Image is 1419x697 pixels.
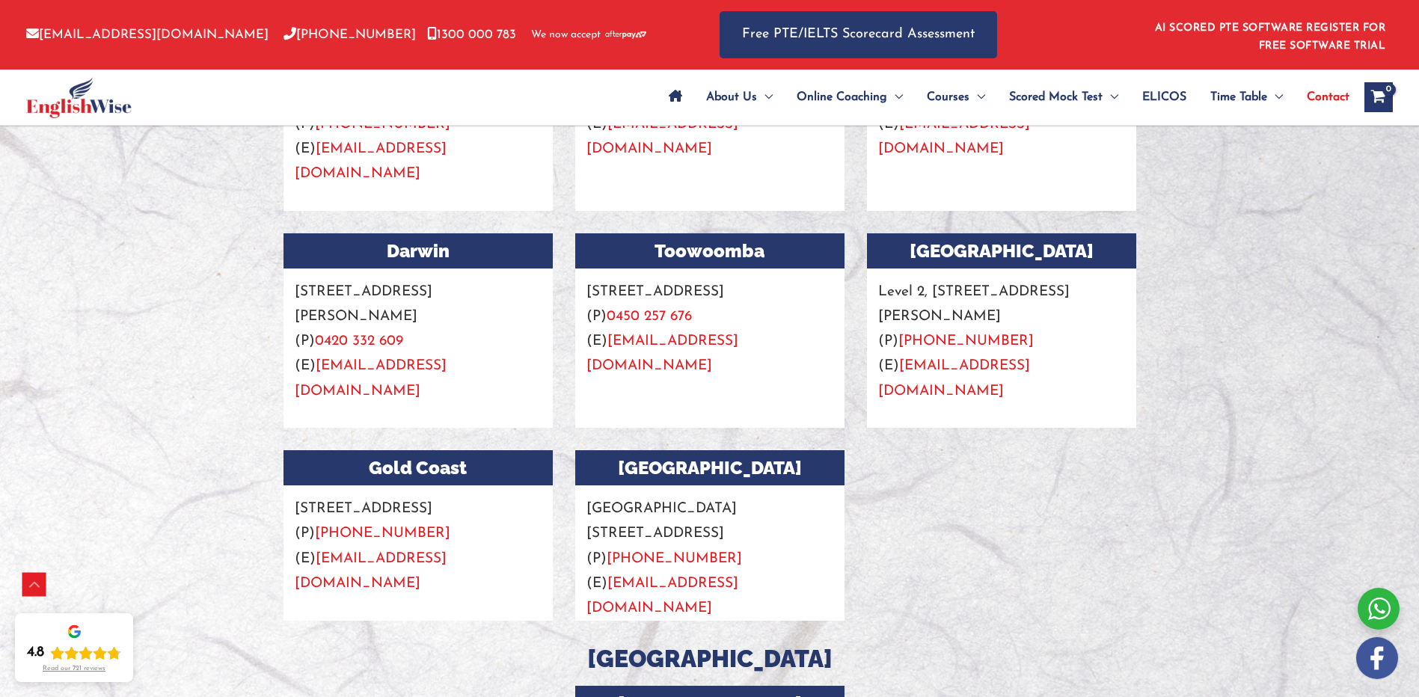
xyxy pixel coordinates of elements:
img: Afterpay-Logo [605,31,646,39]
a: [PHONE_NUMBER] [607,552,742,566]
aside: Header Widget 1 [1146,10,1393,59]
span: About Us [706,71,757,123]
span: ELICOS [1142,71,1186,123]
a: 1300 000 783 [427,28,516,41]
a: About UsMenu Toggle [694,71,785,123]
span: Menu Toggle [1103,71,1118,123]
a: CoursesMenu Toggle [915,71,997,123]
h3: [GEOGRAPHIC_DATA] [272,643,1147,675]
p: Level 2, [STREET_ADDRESS][PERSON_NAME] (P) (E) [867,268,1136,404]
img: white-facebook.png [1356,637,1398,679]
span: Online Coaching [797,71,887,123]
span: Scored Mock Test [1009,71,1103,123]
a: Contact [1295,71,1349,123]
a: [PHONE_NUMBER] [898,334,1034,348]
a: [PHONE_NUMBER] [315,117,450,132]
a: [EMAIL_ADDRESS][DOMAIN_NAME] [586,334,738,373]
span: Contact [1307,71,1349,123]
a: [EMAIL_ADDRESS][DOMAIN_NAME] [878,359,1030,398]
div: Read our 721 reviews [43,665,105,673]
span: Time Table [1210,71,1267,123]
h3: [GEOGRAPHIC_DATA] [575,450,845,485]
div: 4.8 [27,644,44,662]
p: [GEOGRAPHIC_DATA][STREET_ADDRESS] (P) (E) [575,485,845,621]
a: Online CoachingMenu Toggle [785,71,915,123]
span: Menu Toggle [757,71,773,123]
h3: [GEOGRAPHIC_DATA] [867,233,1136,268]
nav: Site Navigation: Main Menu [657,71,1349,123]
p: [STREET_ADDRESS] (P) (E) [284,485,553,596]
img: cropped-ew-logo [26,77,132,118]
a: ELICOS [1130,71,1198,123]
h3: Toowoomba [575,233,845,268]
span: We now accept [531,28,601,43]
a: Time TableMenu Toggle [1198,71,1295,123]
p: [STREET_ADDRESS] (P) (E) [575,268,845,379]
a: [EMAIL_ADDRESS][DOMAIN_NAME] [26,28,269,41]
span: Menu Toggle [887,71,903,123]
a: [PHONE_NUMBER] [315,526,450,541]
a: [PHONE_NUMBER] [284,28,416,41]
a: [EMAIL_ADDRESS][DOMAIN_NAME] [295,142,447,181]
a: Scored Mock TestMenu Toggle [997,71,1130,123]
span: Courses [927,71,969,123]
h3: Darwin [284,233,553,268]
a: [EMAIL_ADDRESS][DOMAIN_NAME] [295,359,447,398]
a: AI SCORED PTE SOFTWARE REGISTER FOR FREE SOFTWARE TRIAL [1155,22,1386,52]
a: 0420 332 609 [315,334,403,348]
a: [EMAIL_ADDRESS][DOMAIN_NAME] [295,552,447,591]
a: Free PTE/IELTS Scorecard Assessment [720,11,997,58]
a: 0450 257 676 [607,310,692,324]
a: [EMAIL_ADDRESS][DOMAIN_NAME] [586,577,738,615]
h3: Gold Coast [284,450,553,485]
span: Menu Toggle [969,71,985,123]
p: [STREET_ADDRESS][PERSON_NAME] (P) (E) [284,268,553,404]
div: Rating: 4.8 out of 5 [27,644,121,662]
span: Menu Toggle [1267,71,1283,123]
a: View Shopping Cart, empty [1364,82,1393,112]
